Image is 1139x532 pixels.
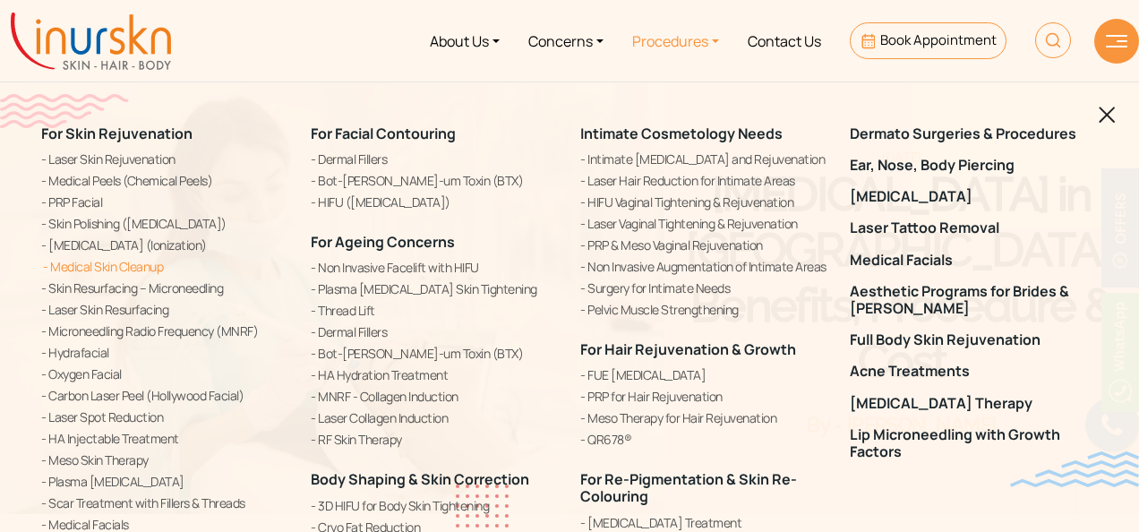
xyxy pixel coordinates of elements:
[41,257,289,276] a: Medical Skin Cleanup
[41,365,289,383] a: Oxygen Facial
[311,279,559,298] a: Plasma [MEDICAL_DATA] Skin Tightening
[311,387,559,406] a: MNRF - Collagen Induction
[850,188,1098,205] a: [MEDICAL_DATA]
[41,150,289,168] a: Laser Skin Rejuvenation
[618,7,733,74] a: Procedures
[580,124,783,143] a: Intimate Cosmetology Needs
[580,365,828,384] a: FUE [MEDICAL_DATA]
[311,430,559,449] a: RF Skin Therapy
[311,469,529,489] a: Body Shaping & Skin Correction
[311,193,559,211] a: HIFU ([MEDICAL_DATA])
[41,236,289,254] a: [MEDICAL_DATA] (Ionization)
[41,171,289,190] a: Medical Peels (Chemical Peels)
[415,7,514,74] a: About Us
[41,343,289,362] a: Hydrafacial
[514,7,618,74] a: Concerns
[580,408,828,427] a: Meso Therapy for Hair Rejuvenation
[41,124,193,143] a: For Skin Rejuvenation
[850,331,1098,348] a: Full Body Skin Rejuvenation
[580,279,828,297] a: Surgery for Intimate Needs
[41,408,289,426] a: Laser Spot Reduction
[311,150,559,168] a: Dermal Fillers
[850,252,1098,269] a: Medical Facials
[41,386,289,405] a: Carbon Laser Peel (Hollywood Facial)
[580,171,828,190] a: Laser Hair Reduction for Intimate Areas
[580,150,828,168] a: Intimate [MEDICAL_DATA] and Rejuvenation
[580,193,828,211] a: HIFU Vaginal Tightening & Rejuvenation
[311,258,559,277] a: Non Invasive Facelift with HIFU
[580,257,828,276] a: Non Invasive Augmentation of Intimate Areas
[580,387,828,406] a: PRP for Hair Rejuvenation
[580,339,796,359] a: For Hair Rejuvenation & Growth
[11,13,171,70] img: inurskn-logo
[850,283,1098,317] a: Aesthetic Programs for Brides & [PERSON_NAME]
[41,279,289,297] a: Skin Resurfacing – Microneedling
[850,157,1098,174] a: Ear, Nose, Body Piercing
[850,22,1006,59] a: Book Appointment
[311,365,559,384] a: HA Hydration Treatment
[580,469,797,506] a: For Re-Pigmentation & Skin Re-Colouring
[311,496,559,515] a: 3D HIFU for Body Skin Tightening
[41,193,289,211] a: PRP Facial
[580,300,828,319] a: Pelvic Muscle Strengthening
[311,322,559,341] a: Dermal Fillers
[850,125,1098,142] a: Dermato Surgeries & Procedures
[580,513,828,532] a: [MEDICAL_DATA] Treatment
[580,430,828,449] a: QR678®
[1099,107,1116,124] img: blackclosed
[1106,35,1127,47] img: hamLine.svg
[850,220,1098,237] a: Laser Tattoo Removal
[311,232,455,252] a: For Ageing Concerns
[41,472,289,491] a: Plasma [MEDICAL_DATA]
[41,322,289,340] a: Microneedling Radio Frequency (MNRF)
[41,300,289,319] a: Laser Skin Resurfacing
[580,236,828,254] a: PRP & Meso Vaginal Rejuvenation
[850,364,1098,381] a: Acne Treatments
[41,450,289,469] a: Meso Skin Therapy
[41,214,289,233] a: Skin Polishing ([MEDICAL_DATA])
[41,429,289,448] a: HA Injectable Treatment
[1035,22,1071,58] img: HeaderSearch
[311,171,559,190] a: Bot-[PERSON_NAME]-um Toxin (BTX)
[41,493,289,512] a: Scar Treatment with Fillers & Threads
[733,7,835,74] a: Contact Us
[311,301,559,320] a: Thread Lift
[580,214,828,233] a: Laser Vaginal Tightening & Rejuvenation
[850,395,1098,412] a: [MEDICAL_DATA] Therapy
[311,124,456,143] a: For Facial Contouring
[311,344,559,363] a: Bot-[PERSON_NAME]-um Toxin (BTX)
[880,30,997,49] span: Book Appointment
[850,426,1098,460] a: Lip Microneedling with Growth Factors
[311,408,559,427] a: Laser Collagen Induction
